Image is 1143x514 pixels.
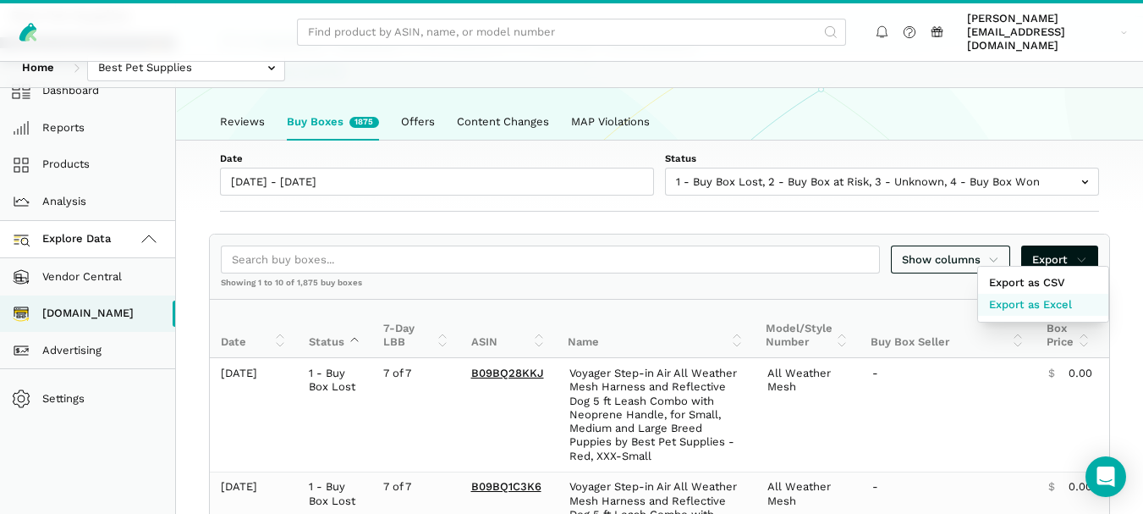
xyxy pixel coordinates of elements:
a: Home [11,54,65,82]
a: [PERSON_NAME][EMAIL_ADDRESS][DOMAIN_NAME] [962,9,1133,56]
span: [PERSON_NAME][EMAIL_ADDRESS][DOMAIN_NAME] [967,12,1115,53]
a: Export as Excel [978,294,1108,316]
div: Open Intercom Messenger [1085,456,1126,497]
input: Find product by ASIN, name, or model number [297,19,846,47]
a: Export as CSV [978,272,1108,294]
input: Best Pet Supplies [87,54,285,82]
span: Export as Excel [989,296,1072,313]
span: Export as CSV [989,274,1065,291]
